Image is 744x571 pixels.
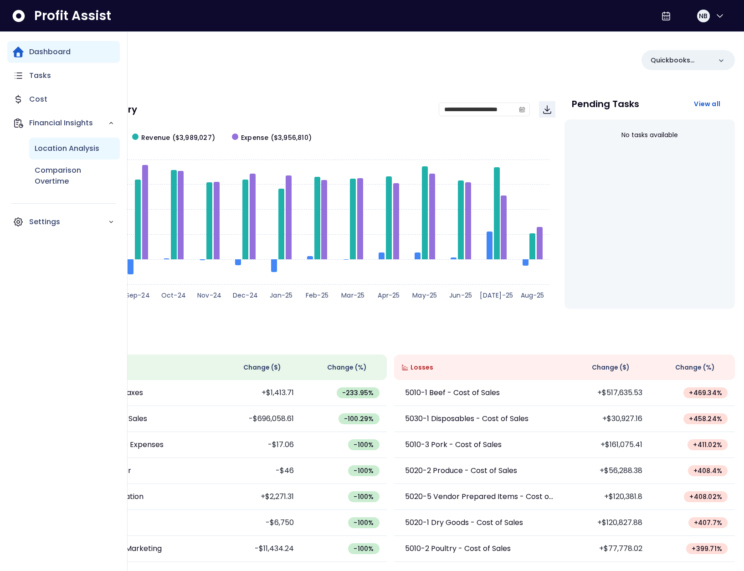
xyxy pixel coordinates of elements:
text: Feb-25 [306,291,328,300]
p: 5010-1 Beef - Cost of Sales [405,387,500,398]
td: +$120,381.8 [564,484,650,510]
span: View all [694,99,720,108]
span: + 458.24 % [689,414,722,423]
div: No tasks available [572,123,728,147]
p: Quickbooks Online [651,56,711,65]
span: -100 % [354,518,374,527]
td: -$17.06 [216,432,301,458]
text: May-25 [412,291,437,300]
p: Pending Tasks [572,99,639,108]
td: -$46 [216,458,301,484]
text: Mar-25 [341,291,364,300]
td: +$30,927.16 [564,406,650,432]
td: +$2,271.31 [216,484,301,510]
span: Revenue ($3,989,027) [141,133,215,143]
span: + 469.34 % [689,388,722,397]
span: -100 % [354,466,374,475]
td: +$1,413.71 [216,380,301,406]
p: Settings [29,216,108,227]
p: Wins & Losses [46,334,735,344]
svg: calendar [519,106,525,113]
td: -$6,750 [216,510,301,536]
td: +$77,778.02 [564,536,650,562]
td: +$56,288.38 [564,458,650,484]
td: +$161,075.41 [564,432,650,458]
span: + 408.4 % [693,466,722,475]
td: -$696,058.61 [216,406,301,432]
span: -100.29 % [344,414,374,423]
text: [DATE]-25 [480,291,513,300]
span: -100 % [354,440,374,449]
p: Location Analysis [35,143,99,154]
button: View all [687,96,728,112]
text: Apr-25 [378,291,400,300]
text: Jun-25 [449,291,472,300]
text: Nov-24 [197,291,221,300]
p: 5020-2 Produce - Cost of Sales [405,465,517,476]
span: Change ( $ ) [592,363,630,372]
text: Dec-24 [233,291,258,300]
span: + 407.7 % [694,518,722,527]
span: -100 % [354,492,374,501]
text: Aug-25 [521,291,544,300]
span: Expense ($3,956,810) [241,133,312,143]
td: +$517,635.53 [564,380,650,406]
p: 5010-3 Pork - Cost of Sales [405,439,502,450]
text: Sep-24 [126,291,150,300]
td: -$11,434.24 [216,536,301,562]
text: Oct-24 [161,291,186,300]
text: Jan-25 [270,291,292,300]
span: -100 % [354,544,374,553]
span: Losses [410,363,433,372]
p: 5020-1 Dry Goods - Cost of Sales [405,517,523,528]
span: + 399.71 % [692,544,722,553]
p: Financial Insights [29,118,108,129]
span: + 408.02 % [689,492,722,501]
span: -233.95 % [342,388,374,397]
span: Change (%) [675,363,715,372]
span: + 411.02 % [693,440,722,449]
p: 5030-1 Disposables - Cost of Sales [405,413,528,424]
span: Change (%) [327,363,367,372]
p: Tasks [29,70,51,81]
span: NB [699,11,708,21]
p: Cost [29,94,47,105]
p: 5020-5 Vendor Prepared Items - Cost of Sales [405,491,554,502]
p: 5010-2 Poultry - Cost of Sales [405,543,511,554]
td: +$120,827.88 [564,510,650,536]
button: Download [539,101,555,118]
p: Dashboard [29,46,71,57]
span: Profit Assist [34,8,111,24]
p: Comparison Overtime [35,165,114,187]
span: Change ( $ ) [243,363,281,372]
